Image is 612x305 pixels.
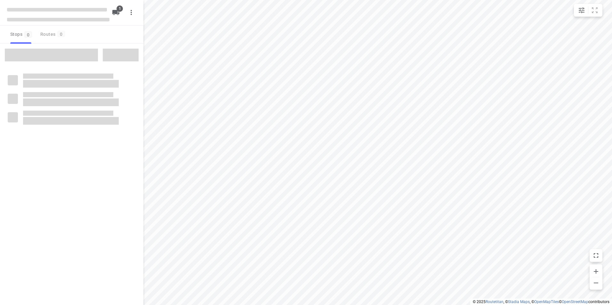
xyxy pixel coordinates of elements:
[574,4,602,17] div: small contained button group
[562,300,588,304] a: OpenStreetMap
[473,300,609,304] li: © 2025 , © , © © contributors
[486,300,503,304] a: Routetitan
[508,300,530,304] a: Stadia Maps
[534,300,559,304] a: OpenMapTiles
[575,4,588,17] button: Map settings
